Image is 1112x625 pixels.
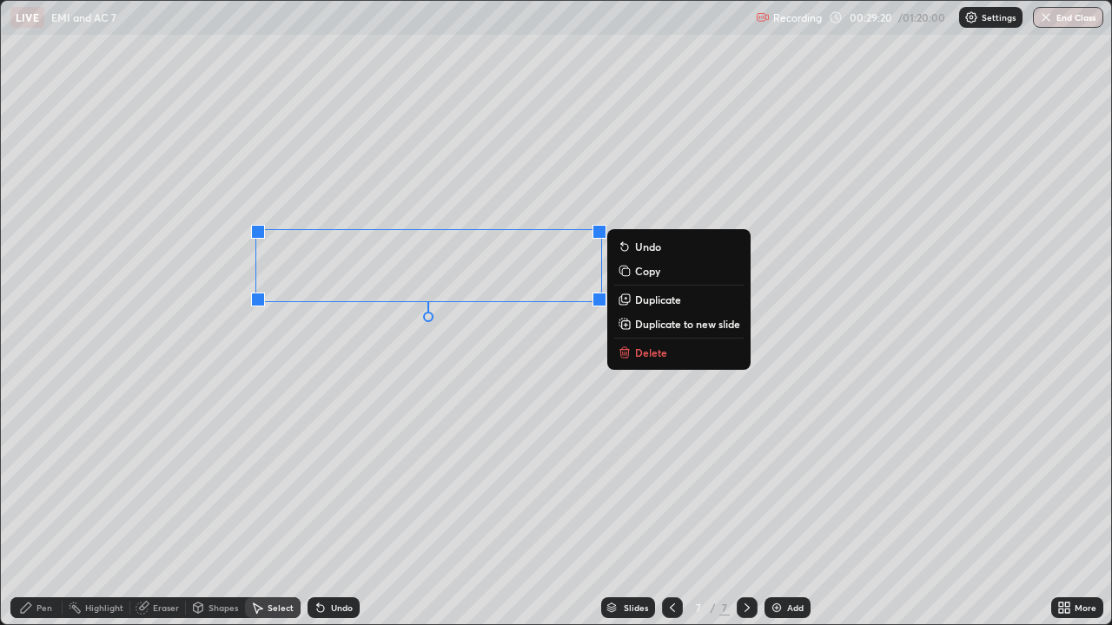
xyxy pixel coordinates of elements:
[964,10,978,24] img: class-settings-icons
[1033,7,1103,28] button: End Class
[1039,10,1053,24] img: end-class-cross
[719,600,730,615] div: 7
[268,603,294,612] div: Select
[614,260,744,281] button: Copy
[770,601,784,615] img: add-slide-button
[16,10,39,24] p: LIVE
[614,236,744,257] button: Undo
[711,602,716,613] div: /
[756,10,770,24] img: recording.375f2c34.svg
[690,602,707,613] div: 7
[614,289,744,310] button: Duplicate
[982,13,1016,22] p: Settings
[153,603,179,612] div: Eraser
[773,11,822,24] p: Recording
[36,603,52,612] div: Pen
[208,603,238,612] div: Shapes
[635,240,661,253] p: Undo
[51,10,116,24] p: EMI and AC 7
[635,345,667,359] p: Delete
[787,603,804,612] div: Add
[635,264,660,278] p: Copy
[635,293,681,306] p: Duplicate
[331,603,353,612] div: Undo
[85,603,123,612] div: Highlight
[624,603,648,612] div: Slides
[635,317,740,331] p: Duplicate to new slide
[1075,603,1096,612] div: More
[614,313,744,334] button: Duplicate to new slide
[614,342,744,363] button: Delete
